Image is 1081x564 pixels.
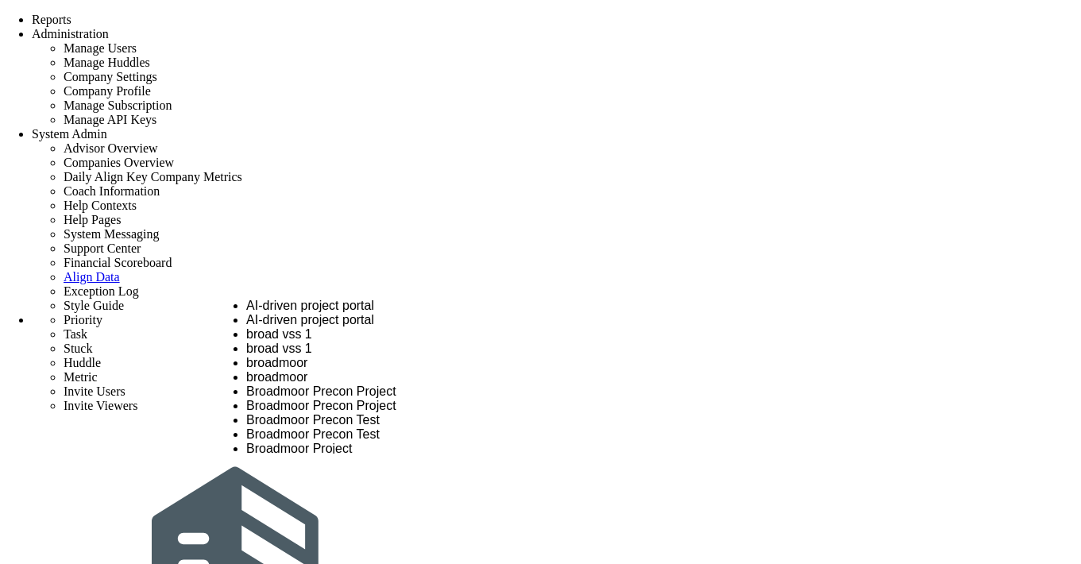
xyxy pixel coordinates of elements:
[64,41,137,55] span: Manage Users
[64,241,141,255] span: Support Center
[64,384,125,398] span: Invite Users
[64,199,137,212] span: Help Contexts
[32,27,109,41] span: Administration
[64,256,172,269] span: Financial Scoreboard
[64,299,124,312] span: Style Guide
[246,399,396,412] span: Broadmoor Precon Project
[246,356,307,369] span: broadmoor
[64,170,242,183] span: Daily Align Key Company Metrics
[64,84,151,98] span: Company Profile
[32,13,71,26] span: Reports
[64,270,120,284] a: Align Data
[64,70,157,83] span: Company Settings
[64,284,139,298] span: Exception Log
[64,141,158,155] span: Advisor Overview
[246,413,380,427] span: Broadmoor Precon Test
[246,299,374,312] span: AI-driven project portal
[246,327,312,341] span: broad vss 1
[64,370,98,384] span: Metric
[64,113,156,126] span: Manage API Keys
[246,370,307,384] span: broadmoor
[246,342,312,355] span: broad vss 1
[32,127,107,141] span: System Admin
[246,384,396,398] span: Broadmoor Precon Project
[246,313,374,326] span: AI-driven project portal
[64,399,137,412] span: Invite Viewers
[246,427,380,441] span: Broadmoor Precon Test
[64,184,160,198] span: Coach Information
[64,56,150,69] span: Manage Huddles
[64,156,174,169] span: Companies Overview
[64,213,121,226] span: Help Pages
[64,327,87,341] span: Task
[64,356,101,369] span: Huddle
[64,99,172,112] span: Manage Subscription
[64,342,92,355] span: Stuck
[64,227,159,241] span: System Messaging
[246,442,352,455] span: Broadmoor Project
[64,313,102,326] span: Priority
